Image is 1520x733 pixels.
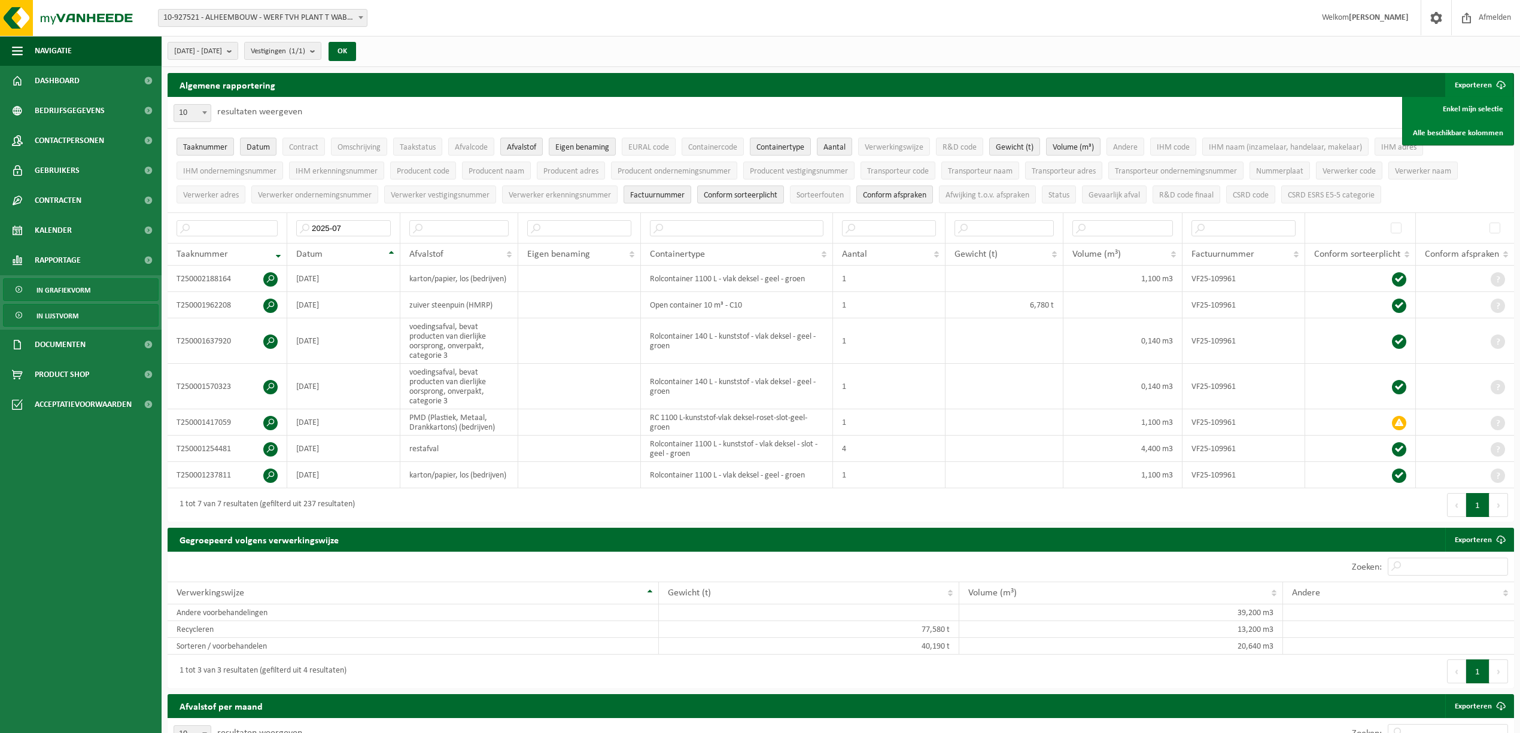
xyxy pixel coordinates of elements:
[1108,162,1244,180] button: Transporteur ondernemingsnummerTransporteur ondernemingsnummer : Activate to sort
[35,96,105,126] span: Bedrijfsgegevens
[941,162,1019,180] button: Transporteur naamTransporteur naam: Activate to sort
[858,138,930,156] button: VerwerkingswijzeVerwerkingswijze: Activate to sort
[35,215,72,245] span: Kalender
[1349,13,1409,22] strong: [PERSON_NAME]
[158,9,367,27] span: 10-927521 - ALHEEMBOUW - WERF TVH PLANT T WAB2500 - WAREGEM
[1150,138,1196,156] button: IHM codeIHM code: Activate to sort
[296,250,323,259] span: Datum
[1352,562,1382,572] label: Zoeken:
[1182,318,1305,364] td: VF25-109961
[833,436,946,462] td: 4
[287,266,400,292] td: [DATE]
[183,143,227,152] span: Taaknummer
[1375,138,1423,156] button: IHM adresIHM adres: Activate to sort
[177,185,245,203] button: Verwerker adresVerwerker adres: Activate to sort
[168,604,659,621] td: Andere voorbehandelingen
[611,162,737,180] button: Producent ondernemingsnummerProducent ondernemingsnummer: Activate to sort
[35,360,89,390] span: Product Shop
[936,138,983,156] button: R&D codeR&amp;D code: Activate to sort
[244,42,321,60] button: Vestigingen(1/1)
[168,694,275,717] h2: Afvalstof per maand
[1063,318,1182,364] td: 0,140 m3
[1250,162,1310,180] button: NummerplaatNummerplaat: Activate to sort
[1388,162,1458,180] button: Verwerker naamVerwerker naam: Activate to sort
[287,462,400,488] td: [DATE]
[159,10,367,26] span: 10-927521 - ALHEEMBOUW - WERF TVH PLANT T WAB2500 - WAREGEM
[1063,436,1182,462] td: 4,400 m3
[1445,694,1513,718] a: Exporteren
[1466,493,1489,517] button: 1
[865,143,923,152] span: Verwerkingswijze
[1233,191,1269,200] span: CSRD code
[946,191,1029,200] span: Afwijking t.o.v. afspraken
[1445,73,1513,97] button: Exporteren
[622,138,676,156] button: EURAL codeEURAL code: Activate to sort
[833,318,946,364] td: 1
[251,42,305,60] span: Vestigingen
[641,462,833,488] td: Rolcontainer 1100 L - vlak deksel - geel - groen
[168,462,287,488] td: T250001237811
[959,621,1283,638] td: 13,200 m3
[968,588,1017,598] span: Volume (m³)
[500,138,543,156] button: AfvalstofAfvalstof: Activate to sort
[668,588,711,598] span: Gewicht (t)
[287,364,400,409] td: [DATE]
[641,266,833,292] td: Rolcontainer 1100 L - vlak deksel - geel - groen
[384,185,496,203] button: Verwerker vestigingsnummerVerwerker vestigingsnummer: Activate to sort
[823,143,846,152] span: Aantal
[1404,97,1512,121] a: Enkel mijn selectie
[1226,185,1275,203] button: CSRD codeCSRD code: Activate to sort
[168,364,287,409] td: T250001570323
[258,191,372,200] span: Verwerker ondernemingsnummer
[833,364,946,409] td: 1
[959,638,1283,655] td: 20,640 m3
[946,292,1063,318] td: 6,780 t
[240,138,276,156] button: DatumDatum: Activate to sort
[289,47,305,55] count: (1/1)
[1115,167,1237,176] span: Transporteur ondernemingsnummer
[409,250,443,259] span: Afvalstof
[682,138,744,156] button: ContainercodeContainercode: Activate to sort
[329,42,356,61] button: OK
[630,191,685,200] span: Factuurnummer
[624,185,691,203] button: FactuurnummerFactuurnummer: Activate to sort
[174,105,211,121] span: 10
[1425,250,1499,259] span: Conform afspraken
[289,162,384,180] button: IHM erkenningsnummerIHM erkenningsnummer: Activate to sort
[543,167,598,176] span: Producent adres
[867,167,929,176] span: Transporteur code
[989,138,1040,156] button: Gewicht (t)Gewicht (t): Activate to sort
[455,143,488,152] span: Afvalcode
[397,167,449,176] span: Producent code
[1089,191,1140,200] span: Gevaarlijk afval
[943,143,977,152] span: R&D code
[1113,143,1138,152] span: Andere
[3,278,159,301] a: In grafiekvorm
[1381,143,1416,152] span: IHM adres
[177,588,244,598] span: Verwerkingswijze
[217,107,302,117] label: resultaten weergeven
[282,138,325,156] button: ContractContract: Activate to sort
[628,143,669,152] span: EURAL code
[1048,191,1069,200] span: Status
[37,279,90,302] span: In grafiekvorm
[1466,659,1489,683] button: 1
[35,156,80,185] span: Gebruikers
[1153,185,1220,203] button: R&D code finaalR&amp;D code finaal: Activate to sort
[174,494,355,516] div: 1 tot 7 van 7 resultaten (gefilterd uit 237 resultaten)
[174,104,211,122] span: 10
[400,143,436,152] span: Taakstatus
[996,143,1033,152] span: Gewicht (t)
[168,73,287,97] h2: Algemene rapportering
[641,409,833,436] td: RC 1100 L-kunststof-vlak deksel-roset-slot-geel-groen
[833,462,946,488] td: 1
[168,621,659,638] td: Recycleren
[1063,364,1182,409] td: 0,140 m3
[502,185,618,203] button: Verwerker erkenningsnummerVerwerker erkenningsnummer: Activate to sort
[527,250,590,259] span: Eigen benaming
[1063,409,1182,436] td: 1,100 m3
[168,266,287,292] td: T250002188164
[939,185,1036,203] button: Afwijking t.o.v. afsprakenAfwijking t.o.v. afspraken: Activate to sort
[168,528,351,551] h2: Gegroepeerd volgens verwerkingswijze
[400,409,518,436] td: PMD (Plastiek, Metaal, Drankkartons) (bedrijven)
